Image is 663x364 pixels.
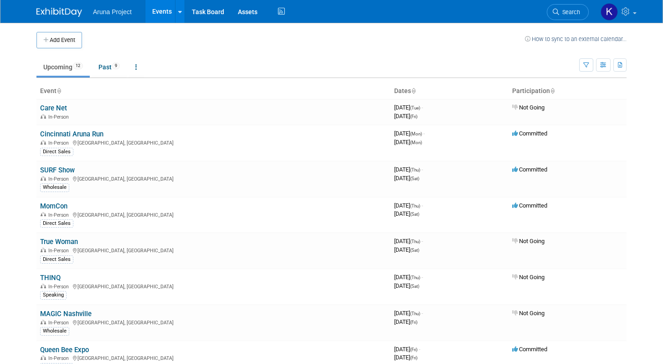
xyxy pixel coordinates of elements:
span: [DATE] [394,246,419,253]
span: Aruna Project [93,8,132,16]
span: In-Person [48,355,72,361]
img: Kristal Miller [601,3,618,21]
span: In-Person [48,248,72,254]
span: [DATE] [394,139,422,146]
img: In-Person Event [41,355,46,360]
span: [DATE] [394,346,420,353]
div: [GEOGRAPHIC_DATA], [GEOGRAPHIC_DATA] [40,282,387,290]
img: In-Person Event [41,114,46,119]
span: In-Person [48,212,72,218]
span: [DATE] [394,104,423,111]
a: MomCon [40,202,67,210]
img: In-Person Event [41,248,46,252]
a: Queen Bee Expo [40,346,89,354]
th: Event [36,83,391,99]
span: Search [559,9,580,16]
a: Search [547,4,589,20]
span: (Mon) [410,140,422,145]
span: [DATE] [394,310,423,317]
a: Care Net [40,104,67,112]
a: SURF Show [40,166,75,174]
span: (Thu) [410,203,420,208]
span: [DATE] [394,274,423,281]
div: Direct Sales [40,219,73,228]
div: Direct Sales [40,148,73,156]
span: (Sat) [410,284,419,289]
span: [DATE] [394,113,417,120]
img: In-Person Event [41,284,46,288]
span: [DATE] [394,238,423,244]
span: - [421,104,423,111]
span: - [423,130,425,137]
img: ExhibitDay [36,8,82,17]
div: Wholesale [40,183,69,192]
span: - [421,166,423,173]
span: Not Going [512,238,545,244]
a: Cincinnati Aruna Run [40,130,103,138]
span: In-Person [48,176,72,182]
img: In-Person Event [41,176,46,181]
span: (Sat) [410,212,419,217]
span: - [419,346,420,353]
span: [DATE] [394,202,423,209]
span: [DATE] [394,318,417,325]
a: True Woman [40,238,78,246]
div: Direct Sales [40,255,73,264]
span: - [421,274,423,281]
span: (Fri) [410,114,417,119]
span: [DATE] [394,210,419,217]
span: Not Going [512,274,545,281]
span: Not Going [512,310,545,317]
span: (Thu) [410,239,420,244]
div: [GEOGRAPHIC_DATA], [GEOGRAPHIC_DATA] [40,211,387,218]
span: (Fri) [410,320,417,325]
div: [GEOGRAPHIC_DATA], [GEOGRAPHIC_DATA] [40,318,387,326]
a: How to sync to an external calendar... [525,36,627,42]
span: Not Going [512,104,545,111]
span: [DATE] [394,166,423,173]
th: Participation [509,83,627,99]
span: (Sat) [410,176,419,181]
span: - [421,202,423,209]
span: - [421,238,423,244]
span: (Fri) [410,347,417,352]
div: [GEOGRAPHIC_DATA], [GEOGRAPHIC_DATA] [40,175,387,182]
a: Sort by Start Date [411,87,416,94]
span: (Sat) [410,248,419,253]
div: Wholesale [40,327,69,335]
span: - [421,310,423,317]
span: (Tue) [410,105,420,110]
div: [GEOGRAPHIC_DATA], [GEOGRAPHIC_DATA] [40,246,387,254]
span: In-Person [48,114,72,120]
span: Committed [512,346,547,353]
span: [DATE] [394,130,425,137]
span: (Thu) [410,311,420,316]
span: (Thu) [410,275,420,280]
button: Add Event [36,32,82,48]
span: (Mon) [410,131,422,136]
span: In-Person [48,284,72,290]
span: (Fri) [410,355,417,360]
img: In-Person Event [41,140,46,145]
span: [DATE] [394,175,419,182]
img: In-Person Event [41,212,46,217]
a: Sort by Event Name [57,87,61,94]
a: Past9 [92,58,127,76]
span: Committed [512,130,547,137]
a: Sort by Participation Type [550,87,555,94]
span: Committed [512,166,547,173]
img: In-Person Event [41,320,46,324]
span: 12 [73,62,83,69]
span: (Thu) [410,167,420,172]
th: Dates [391,83,509,99]
div: Speaking [40,291,67,299]
span: [DATE] [394,354,417,361]
span: In-Person [48,140,72,146]
div: [GEOGRAPHIC_DATA], [GEOGRAPHIC_DATA] [40,354,387,361]
span: [DATE] [394,282,419,289]
div: [GEOGRAPHIC_DATA], [GEOGRAPHIC_DATA] [40,139,387,146]
a: Upcoming12 [36,58,90,76]
a: MAGIC Nashville [40,310,92,318]
span: Committed [512,202,547,209]
span: In-Person [48,320,72,326]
